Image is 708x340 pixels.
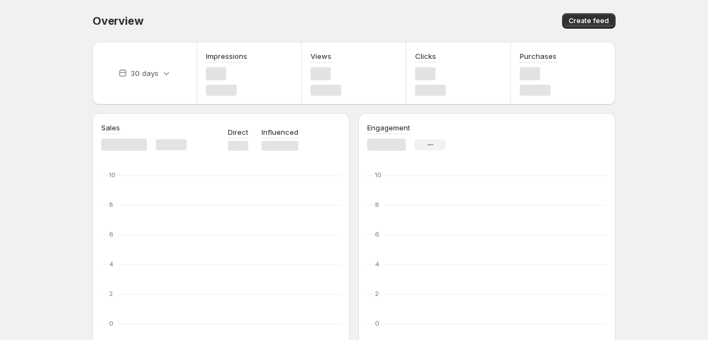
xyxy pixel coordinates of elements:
h3: Sales [101,122,120,133]
text: 6 [109,231,113,238]
text: 4 [109,260,113,268]
text: 8 [375,201,379,209]
h3: Views [311,51,331,62]
text: 2 [109,290,113,298]
text: 10 [109,171,116,179]
h3: Purchases [520,51,557,62]
text: 6 [375,231,379,238]
h3: Impressions [206,51,247,62]
p: Influenced [262,127,298,138]
h3: Engagement [367,122,410,133]
p: Direct [228,127,248,138]
span: Overview [92,14,143,28]
text: 2 [375,290,379,298]
h3: Clicks [415,51,436,62]
text: 10 [375,171,382,179]
text: 0 [109,320,113,327]
button: Create feed [562,13,616,29]
text: 8 [109,201,113,209]
text: 4 [375,260,379,268]
text: 0 [375,320,379,327]
span: Create feed [569,17,609,25]
p: 30 days [130,68,159,79]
